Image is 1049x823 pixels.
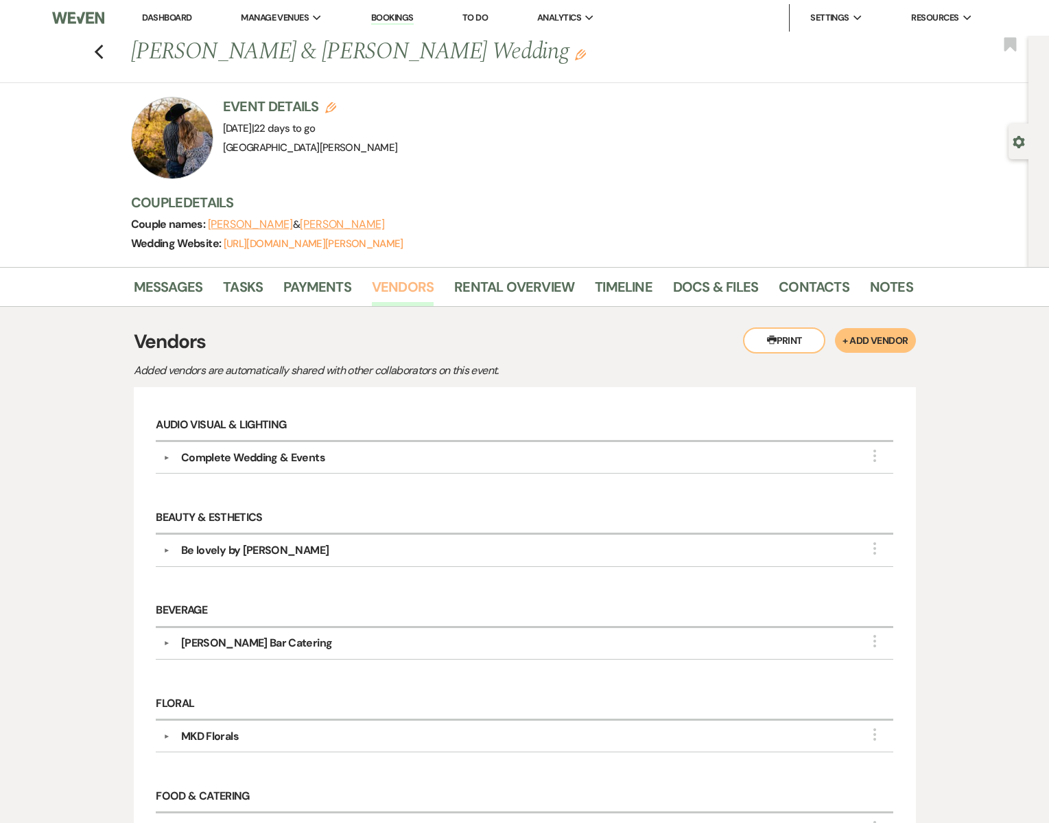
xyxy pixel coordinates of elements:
a: Dashboard [142,12,191,23]
span: 22 days to go [254,121,316,135]
h6: Beauty & Esthetics [156,502,893,535]
div: Complete Wedding & Events [181,450,325,466]
h6: Audio Visual & Lighting [156,410,893,442]
a: Vendors [372,276,434,306]
button: Open lead details [1013,135,1025,148]
h6: Food & Catering [156,781,893,813]
span: Analytics [537,11,581,25]
a: Payments [283,276,351,306]
button: [PERSON_NAME] [300,219,385,230]
h3: Couple Details [131,193,899,212]
a: Messages [134,276,203,306]
a: Rental Overview [454,276,574,306]
span: [DATE] [223,121,316,135]
a: Bookings [371,12,414,25]
span: Manage Venues [241,11,309,25]
a: [URL][DOMAIN_NAME][PERSON_NAME] [224,237,403,251]
a: Timeline [595,276,652,306]
div: [PERSON_NAME] Bar Catering [181,635,332,651]
a: Docs & Files [673,276,758,306]
span: Couple names: [131,217,208,231]
a: Notes [870,276,913,306]
a: Contacts [779,276,849,306]
button: ▼ [158,547,175,554]
div: Be lovely by [PERSON_NAME] [181,542,329,559]
button: ▼ [158,733,175,740]
span: & [208,218,385,231]
h6: Beverage [156,596,893,628]
h3: Vendors [134,327,916,356]
button: + Add Vendor [835,328,915,353]
span: Settings [810,11,849,25]
a: Tasks [223,276,263,306]
button: Print [743,327,825,353]
a: To Do [462,12,488,23]
p: Added vendors are automatically shared with other collaborators on this event. [134,362,614,380]
h6: Floral [156,688,893,721]
button: Edit [575,48,586,60]
h1: [PERSON_NAME] & [PERSON_NAME] Wedding [131,36,746,69]
h3: Event Details [223,97,398,116]
span: Resources [911,11,958,25]
span: Wedding Website: [131,236,224,251]
span: [GEOGRAPHIC_DATA][PERSON_NAME] [223,141,398,154]
button: ▼ [158,640,175,647]
button: ▼ [158,454,175,461]
div: MKD Florals [181,728,239,745]
button: [PERSON_NAME] [208,219,293,230]
span: | [252,121,316,135]
img: Weven Logo [52,3,104,32]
